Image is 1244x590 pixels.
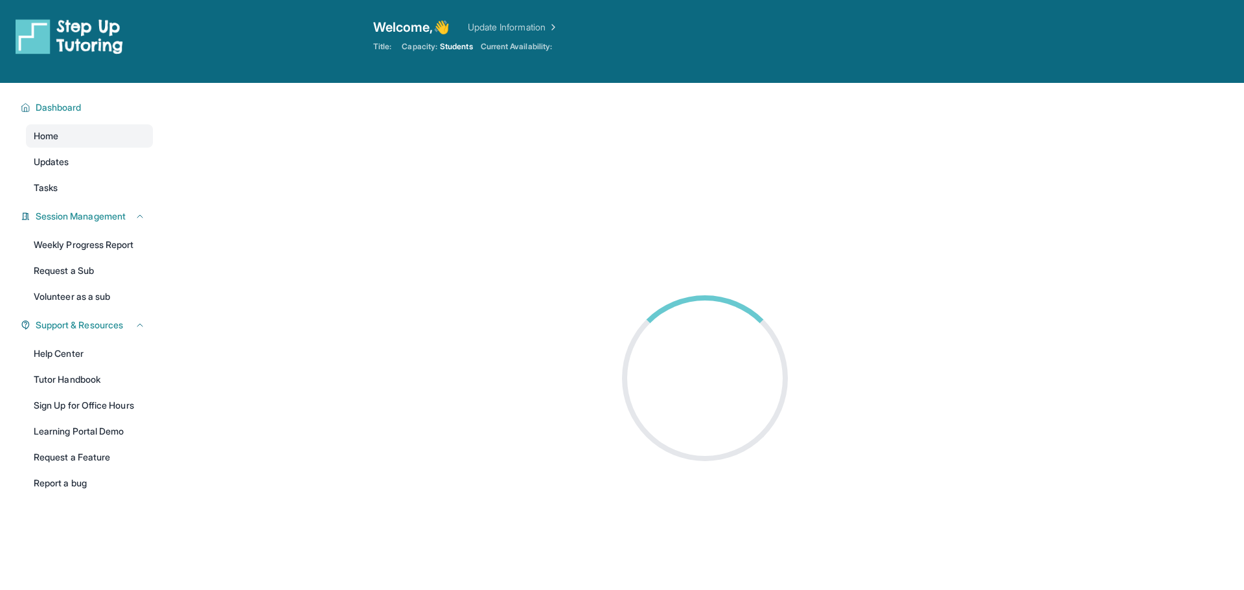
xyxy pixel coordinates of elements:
[26,394,153,417] a: Sign Up for Office Hours
[26,233,153,256] a: Weekly Progress Report
[36,101,82,114] span: Dashboard
[440,41,473,52] span: Students
[26,368,153,391] a: Tutor Handbook
[26,124,153,148] a: Home
[36,210,126,223] span: Session Management
[26,471,153,495] a: Report a bug
[30,210,145,223] button: Session Management
[26,420,153,443] a: Learning Portal Demo
[402,41,437,52] span: Capacity:
[30,101,145,114] button: Dashboard
[34,181,58,194] span: Tasks
[36,319,123,332] span: Support & Resources
[373,41,391,52] span: Title:
[26,342,153,365] a: Help Center
[373,18,450,36] span: Welcome, 👋
[26,176,153,199] a: Tasks
[26,150,153,174] a: Updates
[34,155,69,168] span: Updates
[546,21,559,34] img: Chevron Right
[481,41,552,52] span: Current Availability:
[26,285,153,308] a: Volunteer as a sub
[30,319,145,332] button: Support & Resources
[468,21,559,34] a: Update Information
[34,130,58,142] span: Home
[16,18,123,54] img: logo
[26,446,153,469] a: Request a Feature
[26,259,153,282] a: Request a Sub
